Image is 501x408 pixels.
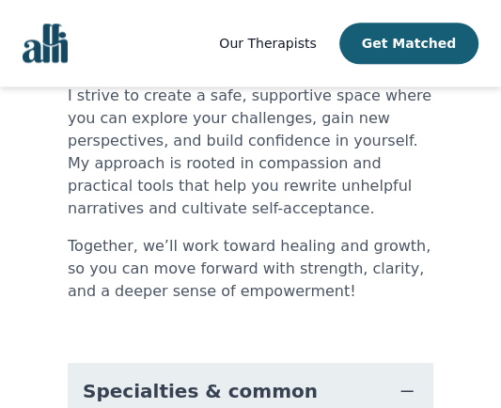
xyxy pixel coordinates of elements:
img: alli logo [23,24,68,63]
a: Our Therapists [219,32,316,55]
span: Our Therapists [219,36,316,51]
p: Together, we’ll work toward healing and growth, so you can move forward with strength, clarity, a... [68,235,433,303]
p: I strive to create a safe, supportive space where you can explore your challenges, gain new persp... [68,85,433,220]
button: Get Matched [339,23,478,64]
